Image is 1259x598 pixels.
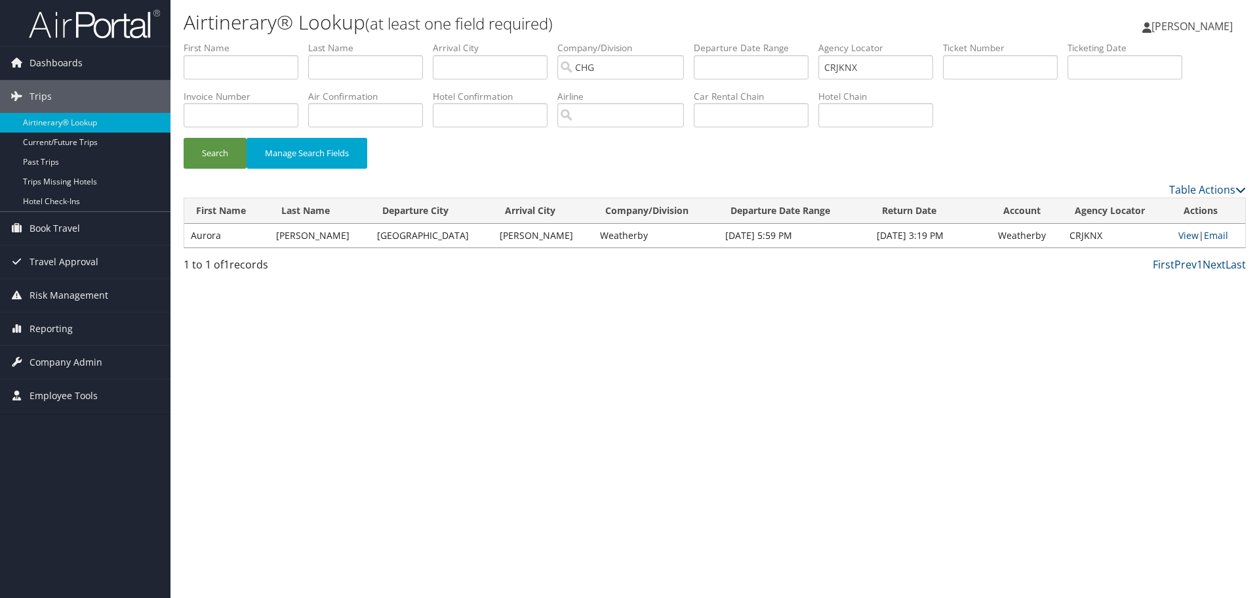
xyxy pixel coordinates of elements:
label: First Name [184,41,308,54]
label: Car Rental Chain [694,90,818,103]
td: [GEOGRAPHIC_DATA] [370,224,492,247]
label: Arrival City [433,41,557,54]
th: Agency Locator: activate to sort column ascending [1063,198,1172,224]
label: Agency Locator [818,41,943,54]
td: [PERSON_NAME] [270,224,370,247]
label: Invoice Number [184,90,308,103]
th: Departure Date Range: activate to sort column ascending [719,198,870,224]
td: [PERSON_NAME] [493,224,594,247]
a: Next [1203,257,1226,272]
th: Actions [1172,198,1245,224]
span: [PERSON_NAME] [1151,19,1233,33]
label: Last Name [308,41,433,54]
button: Manage Search Fields [247,138,367,169]
a: View [1178,229,1199,242]
td: | [1172,224,1245,247]
label: Ticketing Date [1068,41,1192,54]
a: Table Actions [1169,182,1246,197]
button: Search [184,138,247,169]
a: Last [1226,257,1246,272]
td: Aurora [184,224,270,247]
td: [DATE] 3:19 PM [870,224,991,247]
span: Employee Tools [30,379,98,412]
th: Last Name: activate to sort column ascending [270,198,370,224]
label: Departure Date Range [694,41,818,54]
span: 1 [224,257,230,272]
label: Air Confirmation [308,90,433,103]
a: Email [1204,229,1228,242]
th: Departure City: activate to sort column ascending [370,198,492,224]
span: Trips [30,80,52,113]
span: Dashboards [30,47,83,79]
label: Company/Division [557,41,694,54]
label: Hotel Chain [818,90,943,103]
td: [DATE] 5:59 PM [719,224,870,247]
img: airportal-logo.png [29,9,160,39]
th: Arrival City: activate to sort column ascending [493,198,594,224]
label: Ticket Number [943,41,1068,54]
a: [PERSON_NAME] [1142,7,1246,46]
span: Travel Approval [30,246,98,278]
span: Risk Management [30,279,108,312]
span: Company Admin [30,346,102,379]
div: 1 to 1 of records [184,257,435,279]
small: (at least one field required) [365,12,553,34]
h1: Airtinerary® Lookup [184,9,892,36]
td: Weatherby [991,224,1062,247]
span: Reporting [30,312,73,345]
th: Account: activate to sort column ascending [991,198,1062,224]
label: Airline [557,90,694,103]
th: Return Date: activate to sort column ascending [870,198,991,224]
td: Weatherby [593,224,719,247]
label: Hotel Confirmation [433,90,557,103]
a: Prev [1174,257,1197,272]
th: First Name: activate to sort column ascending [184,198,270,224]
a: 1 [1197,257,1203,272]
td: CRJKNX [1063,224,1172,247]
span: Book Travel [30,212,80,245]
th: Company/Division [593,198,719,224]
a: First [1153,257,1174,272]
